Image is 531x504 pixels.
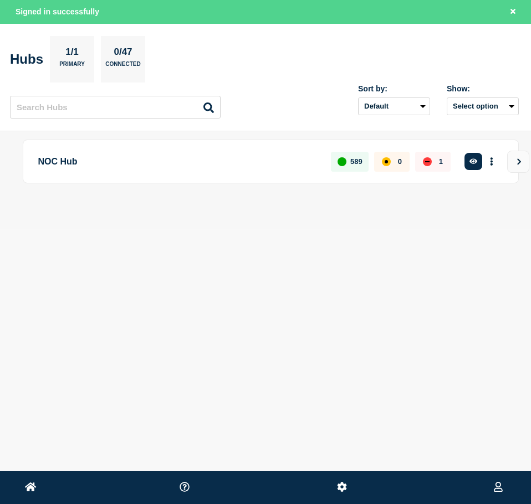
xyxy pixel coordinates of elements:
[423,157,432,166] div: down
[507,151,529,173] button: View
[447,84,519,93] div: Show:
[110,47,136,61] p: 0/47
[10,96,221,119] input: Search Hubs
[447,97,519,115] button: Select option
[16,7,99,16] span: Signed in successfully
[439,157,443,166] p: 1
[382,157,391,166] div: affected
[338,157,346,166] div: up
[62,47,83,61] p: 1/1
[59,61,85,73] p: Primary
[105,61,140,73] p: Connected
[358,84,430,93] div: Sort by:
[358,97,430,115] select: Sort by
[350,157,362,166] p: 589
[38,151,319,172] p: NOC Hub
[506,6,520,18] button: Close banner
[484,151,499,172] button: More actions
[10,52,43,67] h2: Hubs
[398,157,402,166] p: 0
